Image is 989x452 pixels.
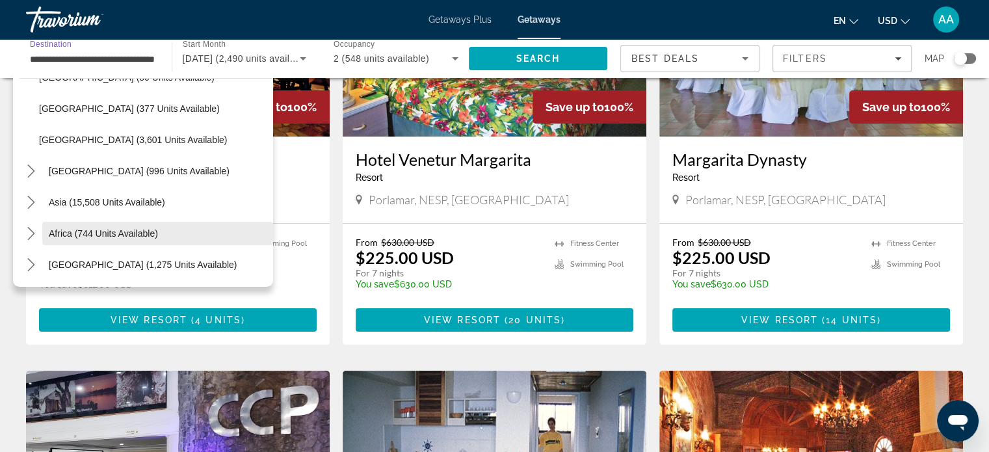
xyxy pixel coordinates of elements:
div: Destination options [13,72,273,287]
span: 4 units [195,315,241,325]
span: Start Month [183,40,226,49]
span: Filters [783,53,827,64]
span: You save [672,279,711,289]
span: 2 (548 units available) [334,53,429,64]
button: User Menu [929,6,963,33]
button: Change currency [878,11,910,30]
iframe: Button to launch messaging window [937,400,979,442]
p: $630.00 USD [672,279,858,289]
span: Swimming Pool [254,239,307,248]
span: ( ) [818,315,881,325]
button: Select destination: Peru (80 units available) [33,66,273,89]
button: Select destination: Uruguay (377 units available) [33,97,273,120]
span: [GEOGRAPHIC_DATA] (996 units available) [49,166,230,176]
button: View Resort(4 units) [39,308,317,332]
p: For 7 nights [356,267,542,279]
a: Getaways [518,14,560,25]
span: Porlamar, NESP, [GEOGRAPHIC_DATA] [685,193,886,207]
span: $630.00 USD [381,237,434,248]
mat-select: Sort by [631,51,748,66]
input: Select destination [30,51,155,67]
span: Fitness Center [887,239,936,248]
button: Select destination: Asia (15,508 units available) [42,191,273,214]
span: ( ) [187,315,245,325]
span: Swimming Pool [887,260,940,269]
span: 20 units [508,315,561,325]
span: 14 units [826,315,877,325]
div: 100% [849,90,963,124]
span: View Resort [424,315,501,325]
span: Resort [672,172,700,183]
span: View Resort [741,315,818,325]
span: From [672,237,694,248]
a: Hotel Venetur Margarita [356,150,633,169]
span: Africa (744 units available) [49,228,158,239]
button: Toggle Middle East (1,275 units available) submenu [20,254,42,276]
div: 100% [533,90,646,124]
p: $225.00 USD [356,248,454,267]
button: View Resort(20 units) [356,308,633,332]
button: Toggle Central America (996 units available) submenu [20,160,42,183]
button: Select destination: Middle East (1,275 units available) [42,253,273,276]
p: $225.00 USD [672,248,771,267]
button: Toggle Africa (744 units available) submenu [20,222,42,245]
button: Filters [772,45,912,72]
span: Destination [30,40,72,48]
span: AA [938,13,954,26]
span: $630.00 USD [698,237,751,248]
p: For 7 nights [672,267,858,279]
span: You save [356,279,394,289]
button: Select destination: Africa (744 units available) [42,222,273,245]
span: USD [878,16,897,26]
span: Occupancy [334,40,375,49]
span: Porlamar, NESP, [GEOGRAPHIC_DATA] [369,193,569,207]
span: Map [925,49,944,68]
span: Search [516,53,560,64]
button: View Resort(14 units) [672,308,950,332]
button: Search [469,47,608,70]
button: Change language [834,11,858,30]
a: Getaways Plus [429,14,492,25]
span: From [356,237,378,248]
span: View Resort [111,315,187,325]
span: [GEOGRAPHIC_DATA] (3,601 units available) [39,135,227,145]
p: $630.00 USD [356,279,542,289]
span: Asia (15,508 units available) [49,197,165,207]
span: [GEOGRAPHIC_DATA] (377 units available) [39,103,220,114]
button: Toggle Asia (15,508 units available) submenu [20,191,42,214]
span: [DATE] (2,490 units available) [183,53,311,64]
span: Save up to [862,100,921,114]
span: [GEOGRAPHIC_DATA] (1,275 units available) [49,259,237,270]
span: ( ) [501,315,565,325]
span: Swimming Pool [570,260,624,269]
button: Select destination: Central America (996 units available) [42,159,273,183]
a: Margarita Dynasty [672,150,950,169]
span: Save up to [546,100,604,114]
a: Travorium [26,3,156,36]
span: Fitness Center [570,239,619,248]
button: Select destination: Venezuela (3,601 units available) [33,128,273,152]
span: Best Deals [631,53,699,64]
span: Resort [356,172,383,183]
span: en [834,16,846,26]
